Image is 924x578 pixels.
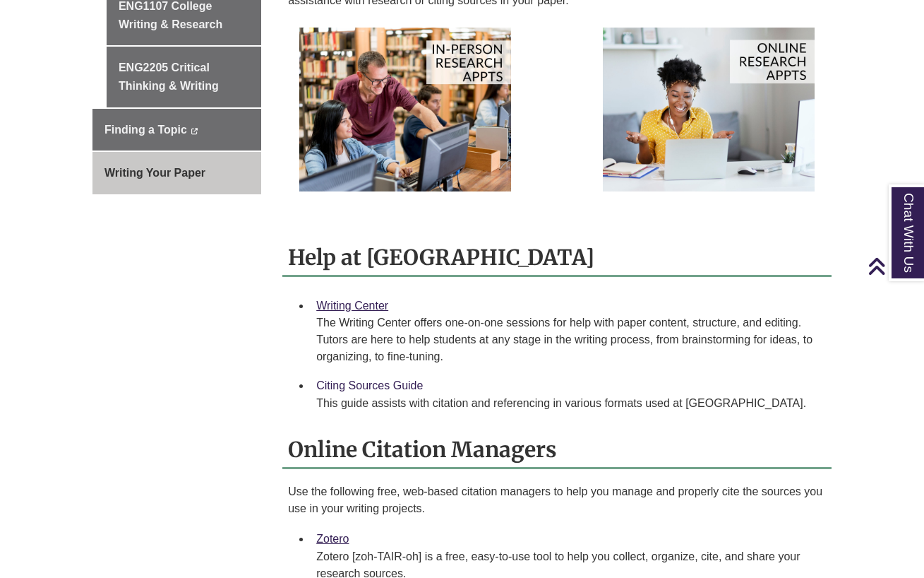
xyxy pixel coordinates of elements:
span: Finding a Topic [104,124,187,136]
a: Writing Center [316,300,388,312]
div: The Writing Center offers one-on-one sessions for help with paper content, structure, and editing... [316,314,820,365]
a: Back to Top [868,256,920,276]
span: Writing Your Paper [104,167,205,179]
a: Citing Sources Guide [316,379,423,391]
p: Use the following free, web-based citation managers to help you manage and properly cite the sour... [288,483,826,517]
h2: Help at [GEOGRAPHIC_DATA] [282,240,832,277]
a: ENG2205 Critical Thinking & Writing [107,47,261,107]
a: Zotero [316,533,349,545]
div: This guide assists with citation and referencing in various formats used at [GEOGRAPHIC_DATA]. [316,395,820,412]
a: Finding a Topic [92,109,261,151]
img: In person Appointments [299,28,511,191]
i: This link opens in a new window [190,128,198,134]
h2: Online Citation Managers [282,432,832,469]
img: Online Appointments [603,28,815,191]
a: Writing Your Paper [92,152,261,194]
